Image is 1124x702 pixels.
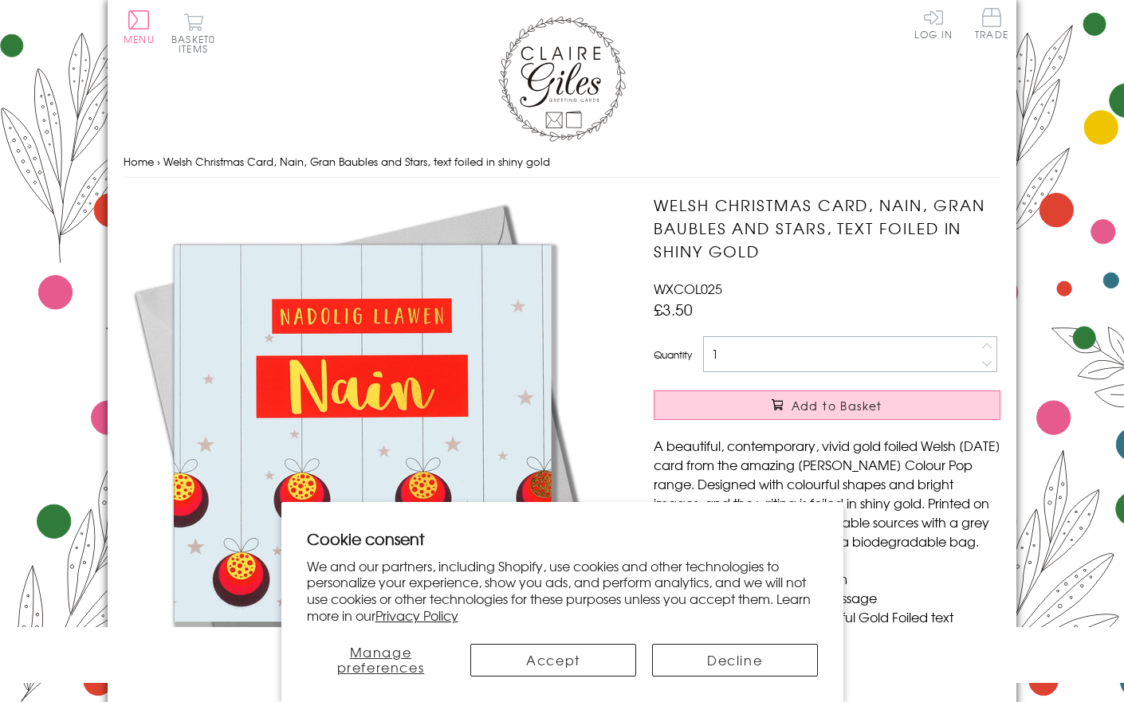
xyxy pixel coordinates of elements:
[124,10,155,44] button: Menu
[124,154,154,169] a: Home
[975,8,1008,39] span: Trade
[654,347,692,362] label: Quantity
[654,279,722,298] span: WXCOL025
[652,644,818,677] button: Decline
[306,644,454,677] button: Manage preferences
[654,390,1000,420] button: Add to Basket
[179,32,215,56] span: 0 items
[498,16,626,142] img: Claire Giles Greetings Cards
[792,398,882,414] span: Add to Basket
[124,146,1000,178] nav: breadcrumbs
[124,194,602,672] img: Welsh Christmas Card, Nain, Gran Baubles and Stars, text foiled in shiny gold
[307,558,818,624] p: We and our partners, including Shopify, use cookies and other technologies to personalize your ex...
[157,154,160,169] span: ›
[337,642,425,677] span: Manage preferences
[654,298,693,320] span: £3.50
[163,154,550,169] span: Welsh Christmas Card, Nain, Gran Baubles and Stars, text foiled in shiny gold
[470,644,636,677] button: Accept
[975,8,1008,42] a: Trade
[124,32,155,46] span: Menu
[171,13,215,53] button: Basket0 items
[375,606,458,625] a: Privacy Policy
[654,194,1000,262] h1: Welsh Christmas Card, Nain, Gran Baubles and Stars, text foiled in shiny gold
[654,436,1000,551] p: A beautiful, contemporary, vivid gold foiled Welsh [DATE] card from the amazing [PERSON_NAME] Col...
[307,527,818,550] h2: Cookie consent
[914,8,953,39] a: Log In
